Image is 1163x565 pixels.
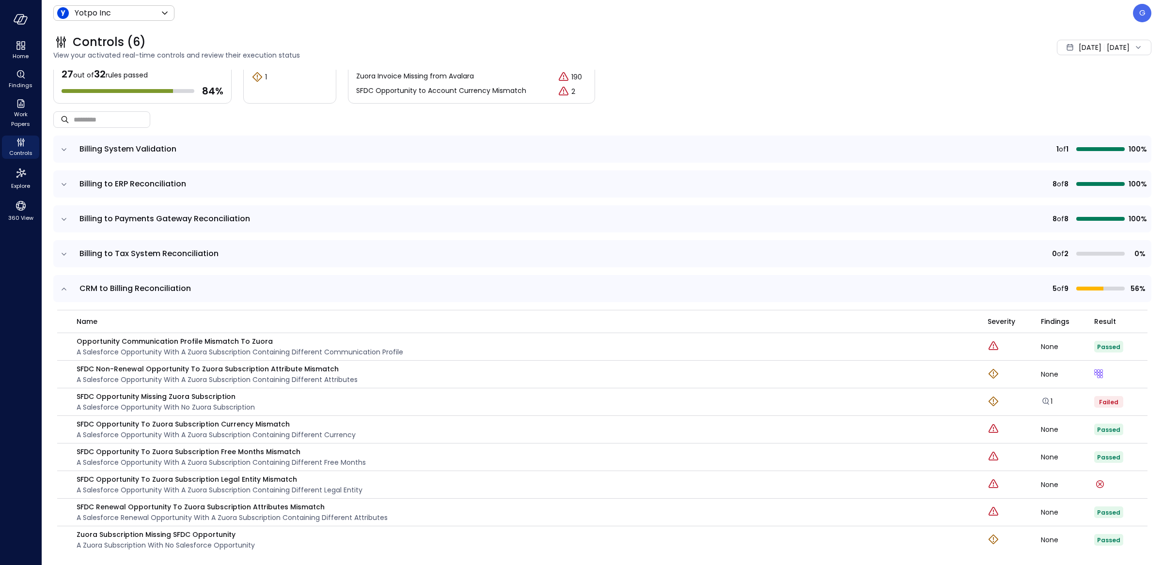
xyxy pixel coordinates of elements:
div: Control run failed on: Aug 3, 2025 Error message: Could not find join condition between sf_opport... [1094,478,1106,490]
div: None [1041,371,1094,378]
div: Warning [988,396,999,408]
span: of [1057,214,1064,224]
div: Home [2,39,39,62]
p: A Salesforce Opportunity with a Zuora Subscription containing different legal entity [77,485,362,495]
span: Controls (6) [73,34,146,50]
p: Yotpo Inc [75,7,111,19]
p: A Salesforce Opportunity with a Zuora Subscription containing different free months [77,457,366,468]
span: Failed [1099,398,1118,406]
p: A Salesforce Opportunity with no Zuora Subscription [77,402,255,412]
span: View your activated real-time controls and review their execution status [53,50,884,61]
div: Critical [988,478,999,491]
p: G [1139,7,1146,19]
div: Sliding puzzle loader [1094,369,1103,378]
div: None [1041,536,1094,543]
span: 100% [1129,144,1146,154]
span: Passed [1097,426,1120,434]
div: None [1041,509,1094,516]
div: Control runs from Sep 7, 2025 [1094,369,1103,378]
span: of [1059,144,1066,154]
span: 100% [1129,214,1146,224]
span: Billing to Tax System Reconciliation [79,248,219,259]
button: expand row [59,249,69,259]
p: 190 [571,72,582,82]
span: 0% [1129,248,1146,259]
p: A Zuora Subscription with no Salesforce Opportunity [77,540,255,550]
button: expand row [59,145,69,154]
p: SFDC Opportunity to Account Currency Mismatch [356,86,526,97]
p: SFDC Non-Renewal Opportunity to Zuora Subscription Attribute Mismatch [77,364,358,374]
span: 8 [1064,179,1069,189]
p: Zuora Invoice Missing from Avalara [356,71,474,83]
div: Critical [558,86,569,97]
div: Warning [251,71,263,83]
div: Work Papers [2,97,39,130]
span: Findings [1041,316,1069,327]
span: Findings [9,80,32,90]
span: 8 [1053,214,1057,224]
p: 2 [571,87,575,97]
a: 1 [1041,397,1053,406]
span: Severity [988,316,1015,327]
span: Work Papers [6,109,35,129]
span: CRM to Billing Reconciliation [79,283,191,294]
p: A Salesforce Opportunity with a Zuora Subscription containing different currency [77,429,356,440]
span: name [77,316,97,327]
span: Home [13,51,29,61]
span: 32 [94,67,106,81]
div: Guy [1133,4,1151,22]
div: None [1041,454,1094,460]
p: Zuora Subscription Missing SFDC Opportunity [77,529,255,540]
span: 360 View [8,213,33,223]
span: 1 [1056,144,1059,154]
span: Explore [11,181,30,191]
div: Controls [2,136,39,159]
p: SFDC Opportunity to Zuora Subscription Free Months Mismatch [77,446,366,457]
span: Result [1094,316,1116,327]
p: 1 [265,72,267,82]
p: A Salesforce renewal Opportunity with a Zuora Subscription containing different attributes [77,512,388,523]
span: [DATE] [1079,42,1101,53]
span: 9 [1064,283,1069,294]
span: 0 [1052,248,1057,259]
div: None [1041,426,1094,433]
div: Warning [988,368,999,381]
button: expand row [59,214,69,224]
span: 2 [1064,248,1069,259]
span: Billing to ERP Reconciliation [79,178,186,189]
span: Controls [9,148,32,158]
div: Critical [988,423,999,436]
span: of [1057,283,1064,294]
div: None [1041,343,1094,350]
span: out of [73,70,94,80]
span: Passed [1097,453,1120,461]
p: A Salesforce Opportunity with a Zuora Subscription containing different attributes [77,374,358,385]
div: Critical [988,340,999,353]
div: Warning [988,534,999,546]
span: Billing System Validation [79,143,176,154]
button: expand row [59,284,69,294]
p: Opportunity Communication Profile Mismatch to Zuora [77,336,403,347]
span: rules passed [106,70,148,80]
span: 84 % [202,85,223,97]
img: Icon [57,7,69,19]
span: Passed [1097,536,1120,544]
p: A Salesforce Opportunity with a Zuora Subscription containing different communication profile [77,347,403,357]
span: Passed [1097,508,1120,517]
p: SFDC Renewal Opportunity to Zuora Subscription Attributes Mismatch [77,502,388,512]
button: expand row [59,180,69,189]
a: Explore findings [1041,399,1053,409]
div: Explore [2,165,39,192]
span: of [1057,248,1064,259]
div: None [1041,481,1094,488]
span: Passed [1097,343,1120,351]
span: 56% [1129,283,1146,294]
span: 100% [1129,179,1146,189]
p: SFDC Opportunity to Zuora Subscription Currency Mismatch [77,419,356,429]
p: SFDC Opportunity to Zuora Subscription Legal Entity Mismatch [77,474,362,485]
div: 360 View [2,198,39,224]
span: of [1057,179,1064,189]
div: Critical [988,506,999,519]
span: 1 [1066,144,1069,154]
span: 8 [1053,179,1057,189]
